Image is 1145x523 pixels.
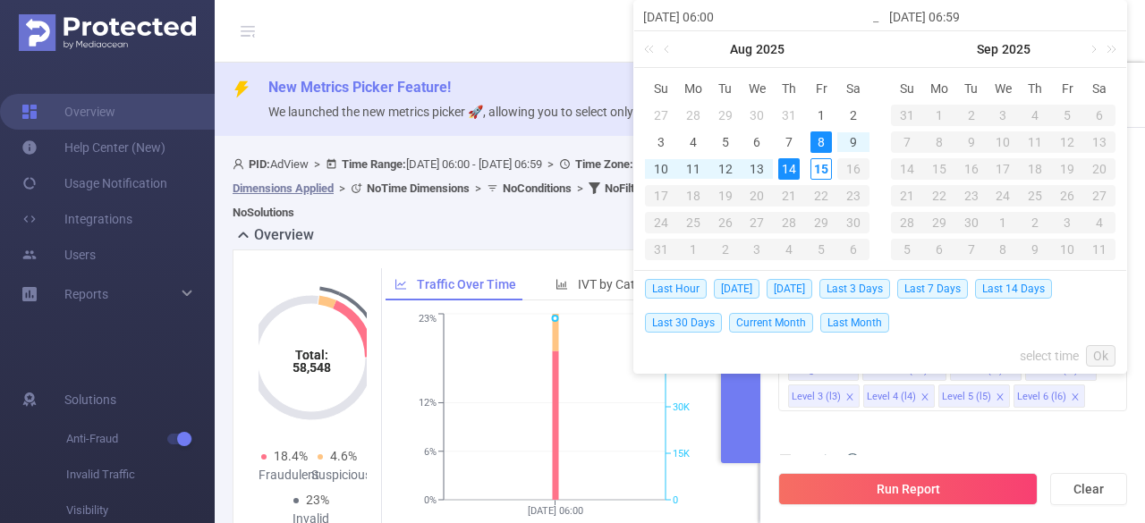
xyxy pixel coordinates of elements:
[988,129,1020,156] td: September 10, 2025
[955,158,988,180] div: 16
[837,102,869,129] td: August 2, 2025
[470,181,487,195] span: >
[742,102,774,129] td: July 30, 2025
[988,80,1020,97] span: We
[394,278,407,291] i: icon: line-chart
[955,156,988,182] td: September 16, 2025
[254,224,314,246] h2: Overview
[742,75,774,102] th: Wed
[1083,209,1115,236] td: October 4, 2025
[837,80,869,97] span: Sa
[1083,131,1115,153] div: 13
[1071,392,1080,403] i: icon: close
[645,182,677,209] td: August 17, 2025
[309,157,326,171] span: >
[715,131,736,153] div: 5
[645,102,677,129] td: July 27, 2025
[709,182,742,209] td: August 19, 2025
[778,131,800,153] div: 7
[773,80,805,97] span: Th
[988,156,1020,182] td: September 17, 2025
[709,236,742,263] td: September 2, 2025
[1019,129,1051,156] td: September 11, 2025
[923,236,955,263] td: October 6, 2025
[503,181,572,195] b: No Conditions
[837,75,869,102] th: Sat
[729,313,813,333] span: Current Month
[292,360,330,375] tspan: 58,548
[645,156,677,182] td: August 10, 2025
[650,158,672,180] div: 10
[891,131,923,153] div: 7
[889,6,1117,28] input: End date
[1083,239,1115,260] div: 11
[233,157,707,219] span: AdView [DATE] 06:00 - [DATE] 06:59 +00:00
[660,31,676,67] a: Previous month (PageUp)
[805,129,837,156] td: August 8, 2025
[419,314,437,325] tspan: 23%
[773,236,805,263] td: September 4, 2025
[643,6,871,28] input: Start date
[233,158,249,170] i: icon: user
[294,348,327,362] tspan: Total:
[805,185,837,207] div: 22
[742,212,774,233] div: 27
[1019,102,1051,129] td: September 4, 2025
[1097,31,1120,67] a: Next year (Control + right)
[955,105,988,126] div: 2
[742,239,774,260] div: 3
[64,382,116,418] span: Solutions
[773,209,805,236] td: August 28, 2025
[650,131,672,153] div: 3
[709,185,742,207] div: 19
[556,278,568,291] i: icon: bar-chart
[891,75,923,102] th: Sun
[677,102,709,129] td: July 28, 2025
[810,105,832,126] div: 1
[66,421,215,457] span: Anti-Fraud
[837,129,869,156] td: August 9, 2025
[788,384,860,408] li: Level 3 (l3)
[677,75,709,102] th: Mon
[988,131,1020,153] div: 10
[938,384,1010,408] li: Level 5 (l5)
[923,156,955,182] td: September 15, 2025
[1083,102,1115,129] td: September 6, 2025
[677,212,709,233] div: 25
[1083,105,1115,126] div: 6
[805,239,837,260] div: 5
[837,182,869,209] td: August 23, 2025
[673,401,690,413] tspan: 30K
[1019,105,1051,126] div: 4
[677,185,709,207] div: 18
[645,209,677,236] td: August 24, 2025
[645,239,677,260] div: 31
[746,105,768,126] div: 30
[1050,473,1127,505] button: Clear
[1051,158,1083,180] div: 19
[923,75,955,102] th: Mon
[988,185,1020,207] div: 24
[742,185,774,207] div: 20
[742,156,774,182] td: August 13, 2025
[1017,385,1066,409] div: Level 6 (l6)
[773,212,805,233] div: 28
[843,105,864,126] div: 2
[837,156,869,182] td: August 16, 2025
[677,239,709,260] div: 1
[249,157,270,171] b: PID:
[683,105,704,126] div: 28
[714,279,759,299] span: [DATE]
[233,80,250,98] i: icon: thunderbolt
[923,212,955,233] div: 29
[1019,182,1051,209] td: September 25, 2025
[891,209,923,236] td: September 28, 2025
[942,385,991,409] div: Level 5 (l5)
[778,473,1038,505] button: Run Report
[805,102,837,129] td: August 1, 2025
[805,75,837,102] th: Fri
[1084,31,1100,67] a: Next month (PageDown)
[1019,156,1051,182] td: September 18, 2025
[820,313,889,333] span: Last Month
[1083,156,1115,182] td: September 20, 2025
